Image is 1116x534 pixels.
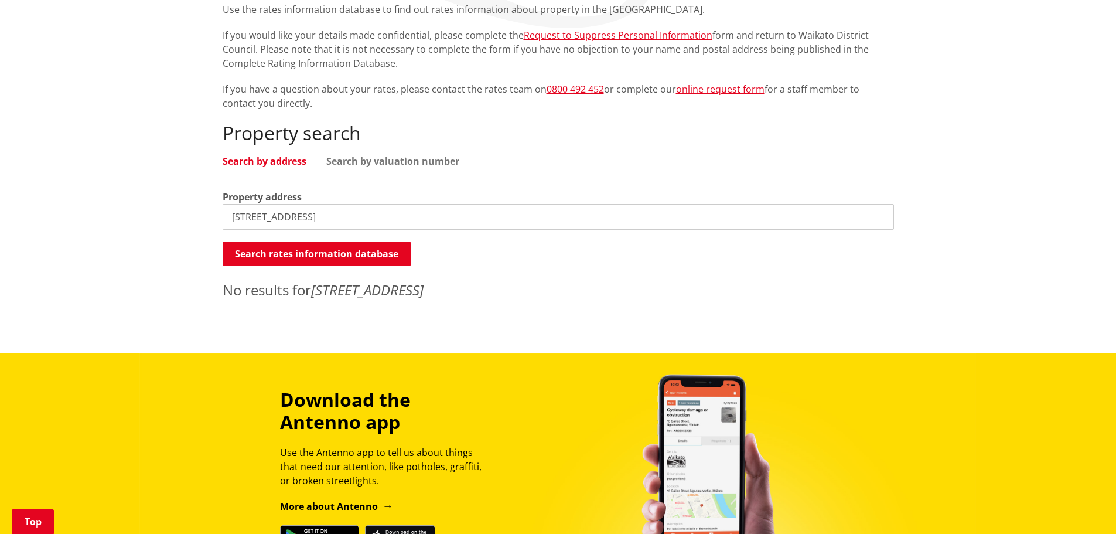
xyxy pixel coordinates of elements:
[223,157,306,166] a: Search by address
[223,242,411,266] button: Search rates information database
[223,122,894,144] h2: Property search
[524,29,712,42] a: Request to Suppress Personal Information
[676,83,765,96] a: online request form
[547,83,604,96] a: 0800 492 452
[1062,485,1104,527] iframe: Messenger Launcher
[280,445,492,488] p: Use the Antenno app to tell us about things that need our attention, like potholes, graffiti, or ...
[326,157,459,166] a: Search by valuation number
[223,82,894,110] p: If you have a question about your rates, please contact the rates team on or complete our for a s...
[223,28,894,70] p: If you would like your details made confidential, please complete the form and return to Waikato ...
[223,190,302,204] label: Property address
[223,2,894,16] p: Use the rates information database to find out rates information about property in the [GEOGRAPHI...
[12,509,54,534] a: Top
[223,280,894,301] p: No results for
[223,204,894,230] input: e.g. Duke Street NGARUAWAHIA
[280,389,492,434] h3: Download the Antenno app
[280,500,393,513] a: More about Antenno
[311,280,424,300] em: [STREET_ADDRESS]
